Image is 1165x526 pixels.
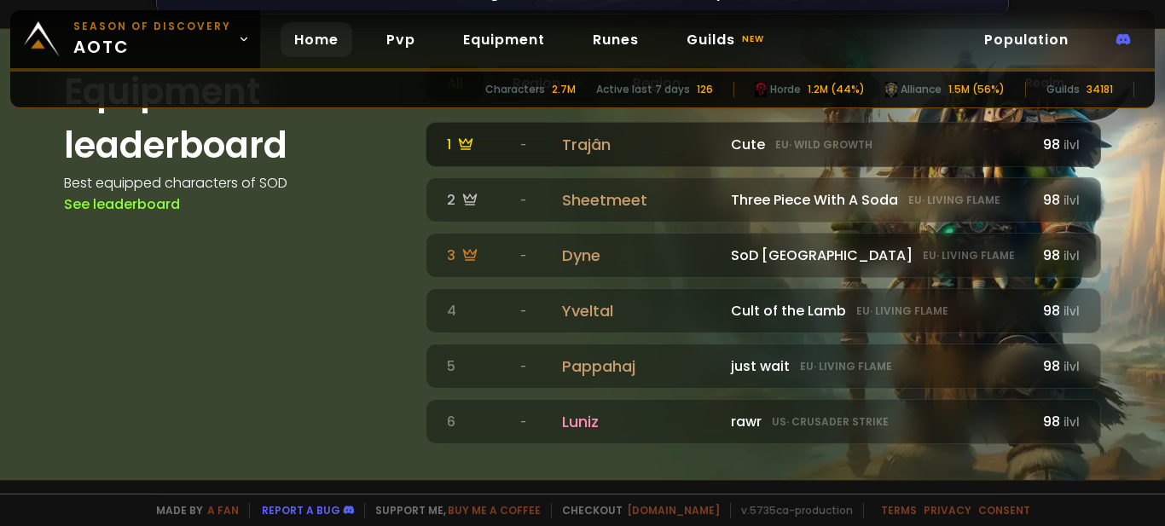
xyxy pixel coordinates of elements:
span: Support me, [364,503,541,518]
a: 6 -Luniz rawrus· Crusader Strike98ilvl [426,399,1101,444]
div: Yveltal [562,299,721,322]
span: - [520,303,526,319]
a: Home [281,22,352,57]
div: Three Piece With A Soda [731,189,1025,211]
div: 1.5M (56%) [948,82,1005,97]
div: Dyne [562,244,721,267]
div: 98 [1035,411,1080,432]
img: horde [755,82,767,97]
small: ilvl [1064,137,1080,153]
a: Terms [881,503,917,517]
span: Checkout [551,503,720,518]
div: 98 [1035,134,1080,155]
div: 98 [1035,245,1080,266]
small: new [739,29,768,49]
a: 1 -Trajân Cuteeu· Wild Growth98ilvl [426,122,1101,167]
div: rawr [731,411,1025,432]
a: Season of Discoveryaotc [10,10,260,68]
small: Season of Discovery [73,19,231,34]
a: Buy me a coffee [448,503,541,517]
small: ilvl [1064,248,1080,264]
div: 2.7M [552,82,576,97]
div: Luniz [562,410,721,433]
small: eu · Living Flame [856,303,948,319]
div: 34181 [1087,82,1113,97]
small: eu · Living Flame [908,193,1000,208]
div: 126 [697,82,713,97]
a: Guildsnew [673,22,781,57]
small: us · Crusader Strike [772,414,889,430]
a: Pvp [373,22,429,57]
div: 1.2M (44%) [808,82,865,97]
div: Characters [485,82,545,97]
div: Trajân [562,133,721,156]
div: Pappahaj [562,355,721,378]
div: Cute [731,134,1025,155]
span: - [520,137,526,153]
div: Horde [755,82,801,97]
span: - [520,193,526,208]
a: 3 -Dyne SoD [GEOGRAPHIC_DATA]eu· Living Flame98ilvl [426,233,1101,278]
h4: Best equipped characters of SOD [64,172,405,194]
div: 2 [447,189,510,211]
a: 2 -Sheetmeet Three Piece With A Sodaeu· Living Flame98ilvl [426,177,1101,223]
h1: Equipment leaderboard [64,65,405,172]
div: 4 [447,300,510,321]
span: Made by [146,503,239,518]
div: 98 [1035,300,1080,321]
a: Privacy [924,503,971,517]
div: SoD [GEOGRAPHIC_DATA] [731,245,1025,266]
a: See leaderboard [64,194,180,214]
span: - [520,248,526,263]
small: eu · Living Flame [800,359,892,374]
span: - [520,414,526,430]
small: ilvl [1064,193,1080,209]
div: Sheetmeet [562,188,721,211]
div: just wait [731,355,1025,377]
a: Report a bug [262,503,340,517]
a: Runes [579,22,652,57]
div: Cult of the Lamb [731,300,1025,321]
div: 6 [447,411,510,432]
a: Equipment [449,22,559,57]
div: 98 [1035,189,1080,211]
span: - [520,359,526,374]
div: Active last 7 days [596,82,690,97]
small: ilvl [1064,414,1080,431]
a: 4 -Yveltal Cult of the Lambeu· Living Flame98ilvl [426,288,1101,333]
div: 3 [447,245,510,266]
a: a fan [207,503,239,517]
small: ilvl [1064,303,1080,320]
small: eu · Wild Growth [775,137,872,153]
a: 5 -Pappahaj just waiteu· Living Flame98ilvl [426,344,1101,389]
small: ilvl [1064,359,1080,375]
div: Alliance [885,82,942,97]
a: Population [971,22,1082,57]
span: v. 5735ca - production [730,503,853,518]
small: eu · Living Flame [923,248,1015,263]
span: aotc [73,19,231,60]
img: horde [885,82,897,97]
div: 1 [447,134,510,155]
div: 98 [1035,355,1080,377]
a: Consent [978,503,1030,517]
div: 5 [447,355,510,377]
div: Guilds [1046,82,1080,97]
a: [DOMAIN_NAME] [627,503,720,517]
